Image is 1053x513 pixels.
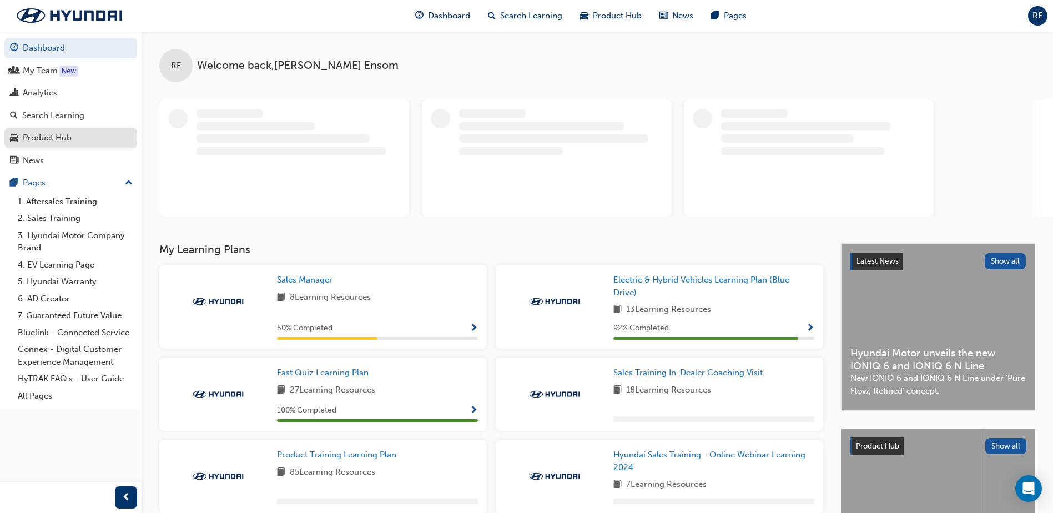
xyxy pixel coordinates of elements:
[850,253,1026,270] a: Latest NewsShow all
[4,173,137,193] button: Pages
[10,178,18,188] span: pages-icon
[159,243,823,256] h3: My Learning Plans
[524,296,585,307] img: Trak
[856,441,899,451] span: Product Hub
[850,372,1026,397] span: New IONIQ 6 and IONIQ 6 N Line under ‘Pure Flow, Refined’ concept.
[626,478,707,492] span: 7 Learning Resources
[711,9,719,23] span: pages-icon
[659,9,668,23] span: news-icon
[406,4,479,27] a: guage-iconDashboard
[277,384,285,398] span: book-icon
[10,111,18,121] span: search-icon
[4,61,137,81] a: My Team
[1032,9,1043,22] span: RE
[470,404,478,418] button: Show Progress
[277,291,285,305] span: book-icon
[470,321,478,335] button: Show Progress
[23,177,46,189] div: Pages
[277,274,337,286] a: Sales Manager
[428,9,470,22] span: Dashboard
[188,471,249,482] img: Trak
[613,449,814,474] a: Hyundai Sales Training - Online Webinar Learning 2024
[4,105,137,126] a: Search Learning
[985,253,1026,269] button: Show all
[290,291,371,305] span: 8 Learning Resources
[1015,475,1042,502] div: Open Intercom Messenger
[571,4,651,27] a: car-iconProduct Hub
[593,9,642,22] span: Product Hub
[22,109,84,122] div: Search Learning
[23,132,72,144] div: Product Hub
[1028,6,1047,26] button: RE
[290,466,375,480] span: 85 Learning Resources
[613,303,622,317] span: book-icon
[277,322,332,335] span: 50 % Completed
[23,87,57,99] div: Analytics
[188,389,249,400] img: Trak
[580,9,588,23] span: car-icon
[277,450,396,460] span: Product Training Learning Plan
[171,59,182,72] span: RE
[488,9,496,23] span: search-icon
[613,274,814,299] a: Electric & Hybrid Vehicles Learning Plan (Blue Drive)
[524,389,585,400] img: Trak
[626,303,711,317] span: 13 Learning Resources
[23,154,44,167] div: News
[500,9,562,22] span: Search Learning
[13,370,137,388] a: HyTRAK FAQ's - User Guide
[470,406,478,416] span: Show Progress
[613,275,789,298] span: Electric & Hybrid Vehicles Learning Plan (Blue Drive)
[13,341,137,370] a: Connex - Digital Customer Experience Management
[10,43,18,53] span: guage-icon
[13,307,137,324] a: 7. Guaranteed Future Value
[13,256,137,274] a: 4. EV Learning Page
[415,9,424,23] span: guage-icon
[277,275,332,285] span: Sales Manager
[10,156,18,166] span: news-icon
[4,128,137,148] a: Product Hub
[10,66,18,76] span: people-icon
[651,4,702,27] a: news-iconNews
[850,437,1026,455] a: Product HubShow all
[277,404,336,417] span: 100 % Completed
[856,256,899,266] span: Latest News
[277,449,401,461] a: Product Training Learning Plan
[4,38,137,58] a: Dashboard
[613,478,622,492] span: book-icon
[702,4,755,27] a: pages-iconPages
[6,4,133,27] img: Trak
[806,321,814,335] button: Show Progress
[524,471,585,482] img: Trak
[277,466,285,480] span: book-icon
[10,88,18,98] span: chart-icon
[188,296,249,307] img: Trak
[4,150,137,171] a: News
[290,384,375,398] span: 27 Learning Resources
[4,36,137,173] button: DashboardMy TeamAnalyticsSearch LearningProduct HubNews
[850,347,1026,372] span: Hyundai Motor unveils the new IONIQ 6 and IONIQ 6 N Line
[10,133,18,143] span: car-icon
[13,227,137,256] a: 3. Hyundai Motor Company Brand
[4,83,137,103] a: Analytics
[122,491,130,505] span: prev-icon
[626,384,711,398] span: 18 Learning Resources
[13,324,137,341] a: Bluelink - Connected Service
[479,4,571,27] a: search-iconSearch Learning
[277,368,369,378] span: Fast Quiz Learning Plan
[277,366,373,379] a: Fast Quiz Learning Plan
[13,193,137,210] a: 1. Aftersales Training
[841,243,1035,411] a: Latest NewsShow allHyundai Motor unveils the new IONIQ 6 and IONIQ 6 N LineNew IONIQ 6 and IONIQ ...
[613,450,805,472] span: Hyundai Sales Training - Online Webinar Learning 2024
[197,59,399,72] span: Welcome back , [PERSON_NAME] Ensom
[125,176,133,190] span: up-icon
[13,210,137,227] a: 2. Sales Training
[13,290,137,308] a: 6. AD Creator
[724,9,747,22] span: Pages
[806,324,814,334] span: Show Progress
[985,438,1027,454] button: Show all
[613,368,763,378] span: Sales Training In-Dealer Coaching Visit
[613,384,622,398] span: book-icon
[613,322,669,335] span: 92 % Completed
[470,324,478,334] span: Show Progress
